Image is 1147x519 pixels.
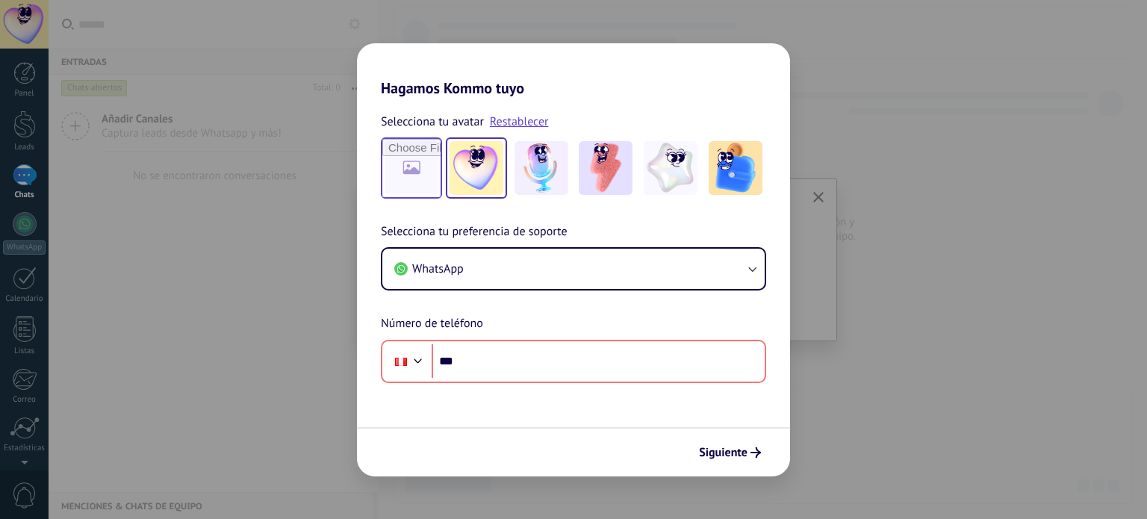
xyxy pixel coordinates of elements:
img: -5.jpeg [709,141,762,195]
span: Selecciona tu avatar [381,112,484,131]
button: Siguiente [692,440,768,465]
button: WhatsApp [382,249,765,289]
span: Selecciona tu preferencia de soporte [381,223,568,242]
span: Siguiente [699,447,747,458]
img: -2.jpeg [515,141,568,195]
img: -1.jpeg [450,141,503,195]
h2: Hagamos Kommo tuyo [357,43,790,97]
img: -4.jpeg [644,141,697,195]
a: Restablecer [490,114,549,129]
span: WhatsApp [412,261,464,276]
div: Peru: + 51 [387,346,415,377]
img: -3.jpeg [579,141,632,195]
span: Número de teléfono [381,314,483,334]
